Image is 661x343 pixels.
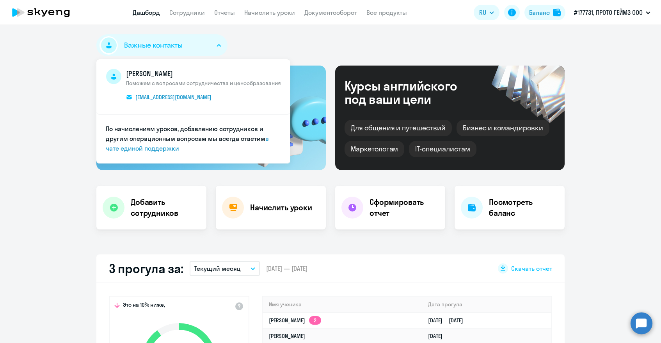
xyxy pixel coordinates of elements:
a: Документооборот [304,9,357,16]
span: Это на 10% ниже, [123,301,165,311]
th: Имя ученика [263,297,422,313]
h4: Начислить уроки [250,202,312,213]
a: [PERSON_NAME]2 [269,317,321,324]
span: [DATE] — [DATE] [266,264,307,273]
span: Поможем с вопросами сотрудничества и ценообразования [126,80,281,87]
div: IT-специалистам [409,141,476,157]
p: Текущий месяц [194,264,241,273]
a: Начислить уроки [244,9,295,16]
span: Важные контакты [124,40,183,50]
div: Для общения и путешествий [345,120,452,136]
button: Важные контакты [96,34,227,56]
p: #177731, ПРОТО ГЕЙМЗ ООО [574,8,643,17]
button: RU [474,5,499,20]
span: [EMAIL_ADDRESS][DOMAIN_NAME] [135,94,211,101]
h4: Сформировать отчет [370,197,439,219]
ul: Важные контакты [96,59,290,164]
th: Дата прогула [422,297,551,313]
a: в чате единой поддержки [106,135,269,152]
button: Балансbalance [524,5,565,20]
a: [PERSON_NAME] [269,332,305,339]
a: Сотрудники [169,9,205,16]
div: Бизнес и командировки [457,120,549,136]
div: Курсы английского под ваши цели [345,79,478,106]
span: RU [479,8,486,17]
a: [DATE] [428,332,449,339]
a: [EMAIL_ADDRESS][DOMAIN_NAME] [126,93,218,101]
a: Отчеты [214,9,235,16]
button: #177731, ПРОТО ГЕЙМЗ ООО [570,3,654,22]
div: Баланс [529,8,550,17]
a: Дашборд [133,9,160,16]
button: Текущий месяц [190,261,260,276]
span: Скачать отчет [511,264,552,273]
h2: 3 прогула за: [109,261,183,276]
span: [PERSON_NAME] [126,69,281,79]
h4: Посмотреть баланс [489,197,558,219]
app-skyeng-badge: 2 [309,316,321,325]
img: balance [553,9,561,16]
h4: Добавить сотрудников [131,197,200,219]
div: Маркетологам [345,141,404,157]
span: По начислениям уроков, добавлению сотрудников и другим операционным вопросам мы всегда ответим [106,125,265,142]
a: [DATE][DATE] [428,317,469,324]
a: Все продукты [366,9,407,16]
